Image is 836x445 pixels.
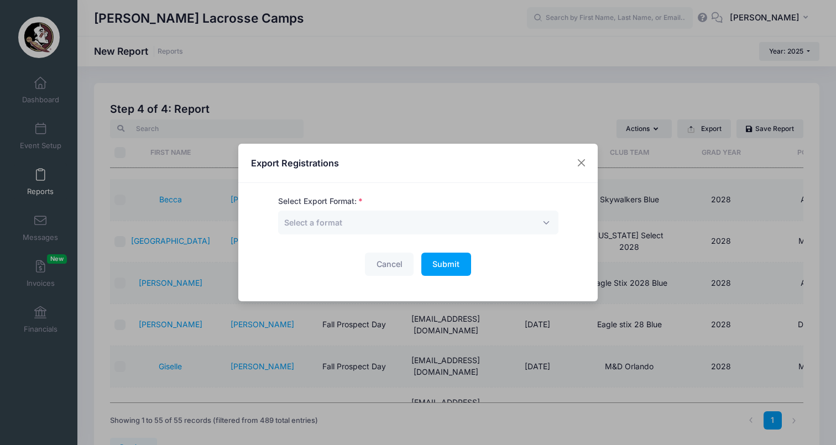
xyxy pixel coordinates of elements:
span: Select a format [278,211,558,234]
button: Cancel [365,253,414,276]
span: Select a format [284,217,342,228]
label: Select Export Format: [278,196,363,207]
span: Submit [432,259,459,269]
button: Submit [421,253,471,276]
button: Close [572,153,592,173]
h4: Export Registrations [251,156,339,170]
span: Select a format [284,218,342,227]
